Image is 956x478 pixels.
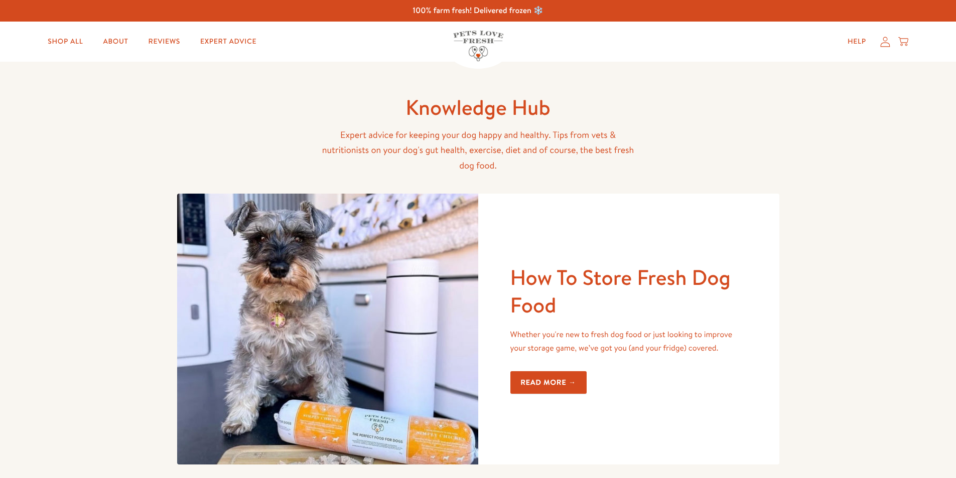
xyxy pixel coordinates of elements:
[318,94,639,121] h1: Knowledge Hub
[453,31,503,61] img: Pets Love Fresh
[510,262,731,320] a: How To Store Fresh Dog Food
[141,32,188,52] a: Reviews
[840,32,874,52] a: Help
[510,371,587,394] a: Read more →
[40,32,91,52] a: Shop All
[95,32,136,52] a: About
[177,194,478,464] img: How To Store Fresh Dog Food
[192,32,264,52] a: Expert Advice
[318,127,639,174] p: Expert advice for keeping your dog happy and healthy. Tips from vets & nutritionists on your dog'...
[510,328,747,355] p: Whether you're new to fresh dog food or just looking to improve your storage game, we’ve got you ...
